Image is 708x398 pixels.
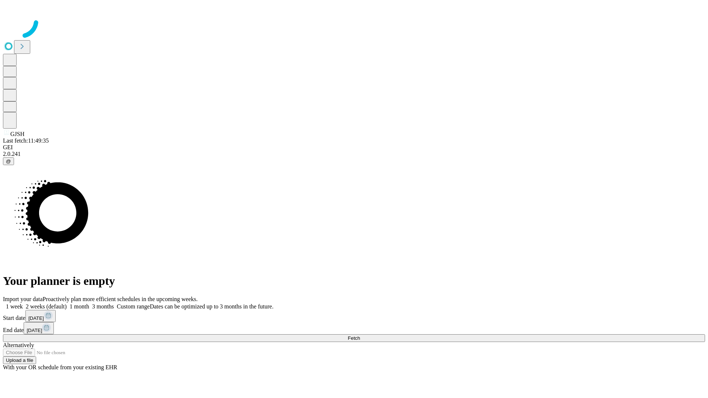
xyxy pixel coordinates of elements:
[3,144,705,151] div: GEI
[6,158,11,164] span: @
[27,328,42,333] span: [DATE]
[43,296,198,302] span: Proactively plan more efficient schedules in the upcoming weeks.
[6,303,23,310] span: 1 week
[28,315,44,321] span: [DATE]
[10,131,24,137] span: GJSH
[26,303,67,310] span: 2 weeks (default)
[92,303,114,310] span: 3 months
[3,296,43,302] span: Import your data
[24,322,54,334] button: [DATE]
[3,322,705,334] div: End date
[117,303,150,310] span: Custom range
[3,157,14,165] button: @
[3,151,705,157] div: 2.0.241
[3,334,705,342] button: Fetch
[150,303,273,310] span: Dates can be optimized up to 3 months in the future.
[3,356,36,364] button: Upload a file
[3,364,117,370] span: With your OR schedule from your existing EHR
[348,335,360,341] span: Fetch
[3,137,49,144] span: Last fetch: 11:49:35
[25,310,56,322] button: [DATE]
[3,342,34,348] span: Alternatively
[70,303,89,310] span: 1 month
[3,274,705,288] h1: Your planner is empty
[3,310,705,322] div: Start date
